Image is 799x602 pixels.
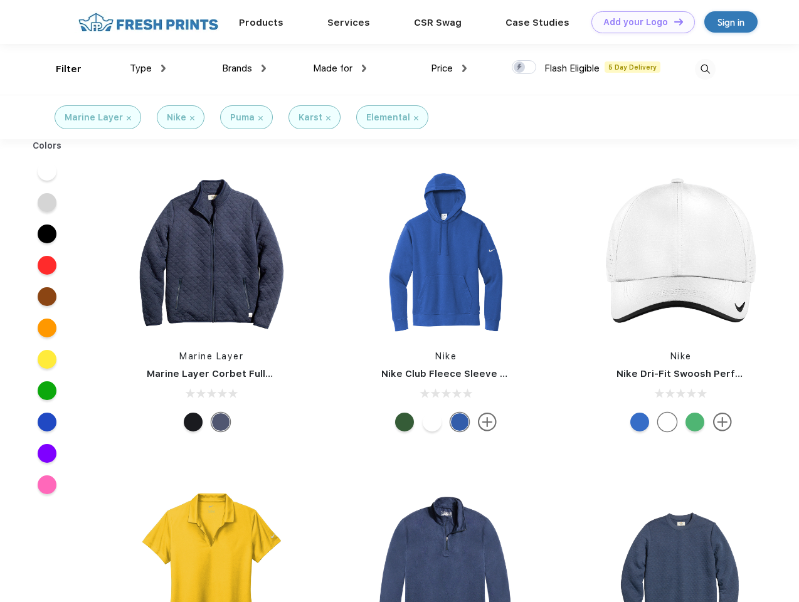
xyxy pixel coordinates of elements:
[670,351,692,361] a: Nike
[327,17,370,28] a: Services
[462,65,467,72] img: dropdown.png
[717,15,744,29] div: Sign in
[127,116,131,120] img: filter_cancel.svg
[222,63,252,74] span: Brands
[179,351,243,361] a: Marine Layer
[598,171,765,337] img: func=resize&h=266
[211,413,230,431] div: Navy
[605,61,660,73] span: 5 Day Delivery
[674,18,683,25] img: DT
[431,63,453,74] span: Price
[544,63,600,74] span: Flash Eligible
[258,116,263,120] img: filter_cancel.svg
[366,111,410,124] div: Elemental
[262,65,266,72] img: dropdown.png
[695,59,716,80] img: desktop_search.svg
[184,413,203,431] div: Black
[130,63,152,74] span: Type
[190,116,194,120] img: filter_cancel.svg
[299,111,322,124] div: Karst
[713,413,732,431] img: more.svg
[616,368,790,379] a: Nike Dri-Fit Swoosh Perforated Cap
[435,351,457,361] a: Nike
[395,413,414,431] div: Gorge Green
[478,413,497,431] img: more.svg
[230,111,255,124] div: Puma
[65,111,123,124] div: Marine Layer
[450,413,469,431] div: Game Royal
[630,413,649,431] div: Blue Sapphire
[128,171,295,337] img: func=resize&h=266
[704,11,758,33] a: Sign in
[381,368,616,379] a: Nike Club Fleece Sleeve Swoosh Pullover Hoodie
[239,17,283,28] a: Products
[23,139,71,152] div: Colors
[326,116,331,120] img: filter_cancel.svg
[313,63,352,74] span: Made for
[685,413,704,431] div: Lucky Green
[362,171,529,337] img: func=resize&h=266
[603,17,668,28] div: Add your Logo
[414,116,418,120] img: filter_cancel.svg
[75,11,222,33] img: fo%20logo%202.webp
[167,111,186,124] div: Nike
[147,368,320,379] a: Marine Layer Corbet Full-Zip Jacket
[658,413,677,431] div: White
[423,413,442,431] div: White
[56,62,82,77] div: Filter
[362,65,366,72] img: dropdown.png
[161,65,166,72] img: dropdown.png
[414,17,462,28] a: CSR Swag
